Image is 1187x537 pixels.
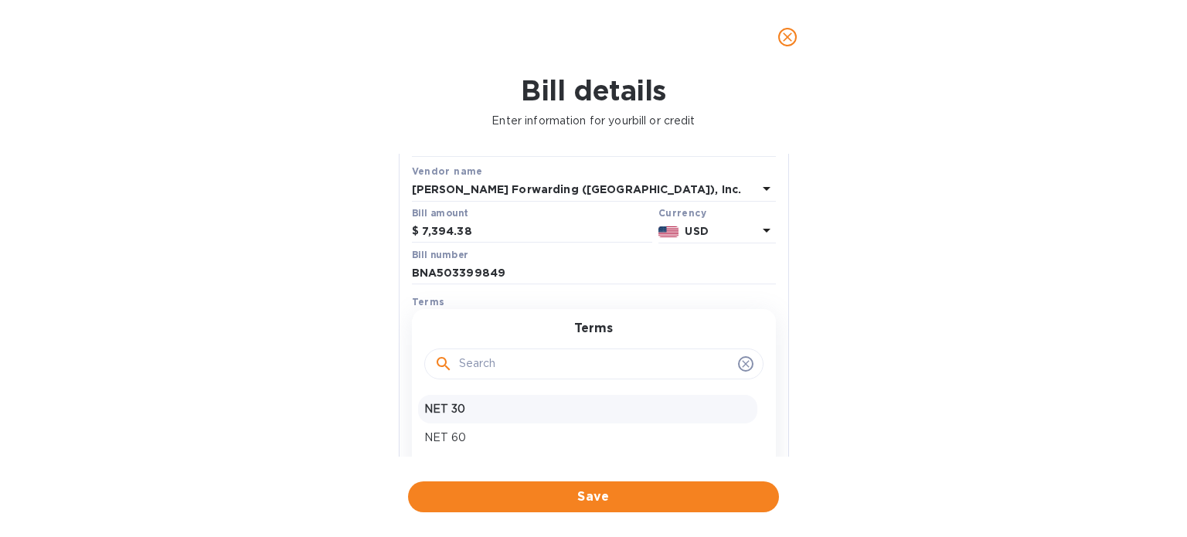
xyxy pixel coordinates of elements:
p: Enter information for your bill or credit [12,113,1175,129]
p: Select terms [412,313,481,329]
button: Save [408,481,779,512]
span: Save [420,488,767,506]
p: NET 30 [424,401,751,417]
h1: Bill details [12,74,1175,107]
b: [PERSON_NAME] Forwarding ([GEOGRAPHIC_DATA]), Inc. [412,183,742,195]
p: NET 60 [424,430,751,446]
b: USD [685,225,708,237]
b: Vendor name [412,165,483,177]
h3: Terms [574,321,613,336]
label: Bill amount [412,209,468,218]
div: $ [412,220,422,243]
b: Currency [658,207,706,219]
input: Enter bill number [412,262,776,285]
input: $ Enter bill amount [422,220,652,243]
button: close [769,19,806,56]
label: Bill number [412,250,468,260]
b: Terms [412,296,445,308]
img: USD [658,226,679,237]
input: Search [459,352,732,376]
